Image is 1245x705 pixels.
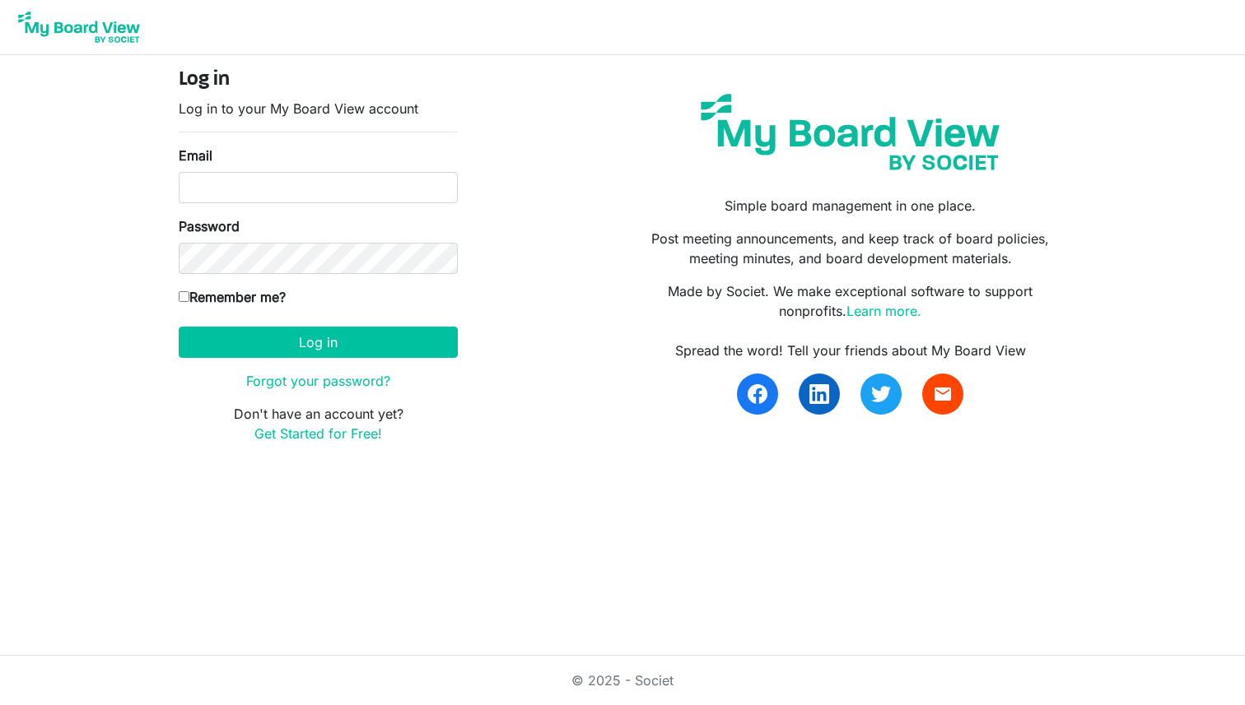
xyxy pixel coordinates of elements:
[179,287,286,307] label: Remember me?
[871,384,891,404] img: twitter.svg
[635,196,1066,216] p: Simple board management in one place.
[13,7,145,48] img: My Board View Logo
[179,327,458,358] button: Log in
[922,373,963,415] a: email
[254,425,382,442] a: Get Started for Free!
[179,99,458,118] p: Log in to your My Board View account
[846,303,921,319] a: Learn more.
[179,291,189,302] input: Remember me?
[179,146,212,165] label: Email
[635,341,1066,360] div: Spread the word! Tell your friends about My Board View
[635,281,1066,321] p: Made by Societ. We make exceptional software to support nonprofits.
[179,404,458,443] p: Don't have an account yet?
[246,373,390,389] a: Forgot your password?
[748,384,767,404] img: facebook.svg
[571,672,674,689] a: © 2025 - Societ
[809,384,829,404] img: linkedin.svg
[688,81,1012,183] img: my-board-view-societ.svg
[635,229,1066,268] p: Post meeting announcements, and keep track of board policies, meeting minutes, and board developm...
[179,216,240,236] label: Password
[933,384,953,404] span: email
[179,68,458,92] h4: Log in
